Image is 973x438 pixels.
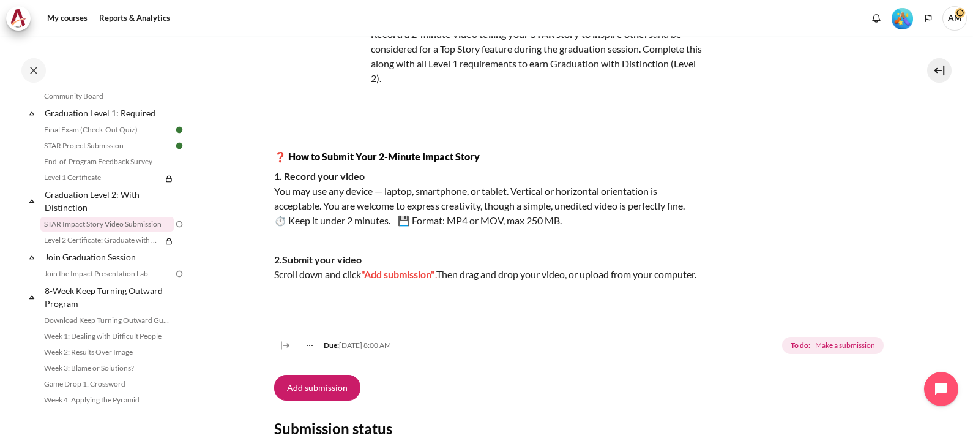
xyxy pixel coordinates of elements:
a: Week 2: Results Over Image [40,345,174,360]
img: Level #5 [892,8,913,29]
p: Scroll down and click Then drag and drop your video, or upload from your computer. [274,252,703,282]
a: Week 3: Blame or Solutions? [40,361,174,376]
a: Download Keep Turning Outward Guide [40,313,174,328]
a: Join the Impact Presentation Lab [40,266,174,281]
a: Graduation Level 2: With Distinction [43,186,174,216]
span: AM [942,6,967,31]
div: [DATE] 8:00 AM [296,340,391,351]
span: "Add submission" [361,268,435,280]
span: . [435,268,436,280]
img: Architeck [10,9,27,28]
button: Add submission [274,375,360,401]
a: 8-Week Keep Turning Outward Program [43,282,174,312]
a: Level 1 Certificate [40,170,162,185]
a: Level 2 Certificate: Graduate with Distinction [40,233,162,247]
a: Level #5 [887,7,918,29]
span: Collapse [26,195,38,207]
span: Collapse [26,251,38,263]
a: Week 4: Applying the Pyramid [40,393,174,407]
a: Week 1: Dealing with Difficult People [40,329,174,344]
button: Languages [919,9,938,28]
p: You may use any device — laptop, smartphone, or tablet. Vertical or horizontal orientation is acc... [274,169,703,228]
span: Make a submission [815,340,875,351]
a: Architeck Architeck [6,6,37,31]
a: User menu [942,6,967,31]
h3: Submission status [274,419,886,438]
img: To do [174,268,185,279]
a: Join Graduation Session [43,249,174,265]
img: To do [174,219,185,230]
a: My courses [43,6,92,31]
div: Show notification window with no new notifications [867,9,885,28]
a: STAR Project Submission [40,138,174,153]
strong: 1. Record your video [274,170,365,182]
a: Graduation Level 1: Required [43,105,174,121]
a: End-of-Program Feedback Survey [40,154,174,169]
span: Collapse [26,107,38,119]
div: Level #5 [892,7,913,29]
a: Community Board [40,89,174,104]
strong: ❓ How to Submit Your 2-Minute Impact Story [274,151,480,162]
strong: Due: [324,341,339,350]
a: Game Drop 1: Crossword [40,377,174,391]
p: and be considered for a Top Story feature during the graduation session. Complete this along with... [274,27,703,86]
img: Done [174,124,185,135]
a: STAR Impact Story Video Submission [40,217,174,232]
span: Collapse [26,291,38,303]
strong: 2.Submit your video [274,254,362,265]
a: Final Exam (Check-Out Quiz) [40,123,174,137]
img: Done [174,140,185,151]
div: Completion requirements for STAR Impact Story Video Submission [782,334,885,357]
strong: To do: [791,340,810,351]
a: Reports & Analytics [95,6,174,31]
